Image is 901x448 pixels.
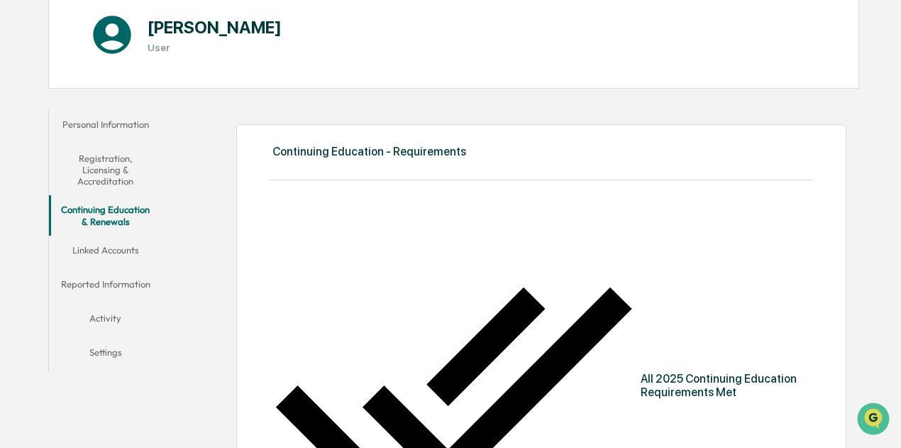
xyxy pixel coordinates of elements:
span: Data Lookup [28,205,89,219]
button: Registration, Licensing & Accreditation [49,144,162,196]
div: secondary tabs example [49,110,162,372]
div: 🖐️ [14,180,26,191]
h3: User [148,42,282,53]
button: Linked Accounts [49,236,162,270]
span: Attestations [117,178,176,192]
div: 🗄️ [103,180,114,191]
a: 🔎Data Lookup [9,200,95,225]
div: All 2025 Continuing Education Requirements Met [641,372,813,399]
button: Continuing Education & Renewals [49,195,162,236]
button: Start new chat [241,112,258,129]
a: 🗄️Attestations [97,173,182,198]
div: We're available if you need us! [48,122,179,133]
button: Settings [49,338,162,372]
a: 🖐️Preclearance [9,173,97,198]
button: Reported Information [49,270,162,304]
div: Start new chat [48,108,233,122]
button: Activity [49,304,162,338]
img: 1746055101610-c473b297-6a78-478c-a979-82029cc54cd1 [14,108,40,133]
button: Personal Information [49,110,162,144]
h1: [PERSON_NAME] [148,17,282,38]
a: Powered byPylon [100,239,172,251]
input: Clear [37,64,234,79]
div: 🔎 [14,207,26,218]
span: Pylon [141,240,172,251]
p: How can we help? [14,29,258,52]
span: Preclearance [28,178,92,192]
div: Continuing Education - Requirements [272,145,466,158]
iframe: Open customer support [856,401,894,439]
